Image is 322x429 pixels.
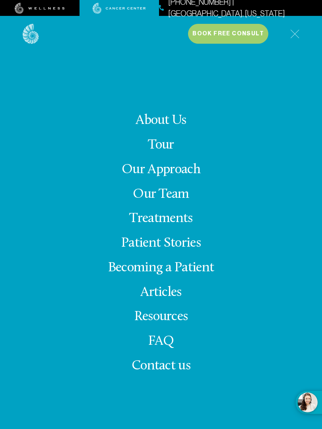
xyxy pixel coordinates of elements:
[122,163,200,177] a: Our Approach
[93,3,146,14] img: cancer center
[129,212,192,226] a: Treatments
[290,29,299,39] img: icon-hamburger
[136,114,186,128] a: About Us
[134,310,188,324] a: Resources
[140,286,182,300] a: Articles
[148,138,174,152] a: Tour
[108,261,214,275] a: Becoming a Patient
[148,334,174,348] a: FAQ
[15,3,65,14] img: wellness
[23,24,39,44] img: logo
[121,236,201,250] a: Patient Stories
[188,24,268,44] button: Book Free Consult
[133,187,189,201] a: Our Team
[132,359,190,373] span: Contact us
